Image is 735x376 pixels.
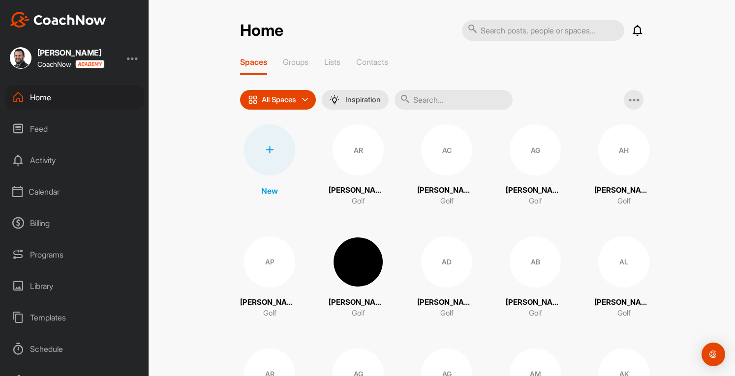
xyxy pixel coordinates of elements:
[5,305,144,330] div: Templates
[5,274,144,298] div: Library
[506,185,565,196] p: [PERSON_NAME]
[329,124,388,207] a: AR[PERSON_NAME]Golf
[261,185,278,197] p: New
[263,308,276,319] p: Golf
[421,236,472,288] div: AD
[594,236,653,319] a: AL[PERSON_NAME]Golf
[356,57,388,67] p: Contacts
[330,95,339,105] img: menuIcon
[529,196,542,207] p: Golf
[240,297,299,308] p: [PERSON_NAME]
[240,57,267,67] p: Spaces
[506,297,565,308] p: [PERSON_NAME]
[5,85,144,110] div: Home
[594,185,653,196] p: [PERSON_NAME]
[506,236,565,319] a: AB[PERSON_NAME]Golf
[617,308,631,319] p: Golf
[5,337,144,361] div: Schedule
[702,343,725,366] div: Open Intercom Messenger
[329,236,388,319] a: [PERSON_NAME]Golf
[248,95,258,105] img: icon
[395,90,513,110] input: Search...
[37,49,104,57] div: [PERSON_NAME]
[5,148,144,173] div: Activity
[352,196,365,207] p: Golf
[440,308,454,319] p: Golf
[240,21,283,40] h2: Home
[333,124,384,175] div: AR
[529,308,542,319] p: Golf
[510,124,561,175] div: AG
[345,96,381,104] p: Inspiration
[244,236,295,288] div: AP
[510,236,561,288] div: AB
[598,236,649,288] div: AL
[37,60,104,68] div: CoachNow
[417,185,476,196] p: [PERSON_NAME]
[329,297,388,308] p: [PERSON_NAME]
[417,297,476,308] p: [PERSON_NAME]
[506,124,565,207] a: AG[PERSON_NAME]Golf
[5,116,144,141] div: Feed
[283,57,308,67] p: Groups
[10,47,31,69] img: square_5a02689f1687616c836b4f227dadd02e.jpg
[462,20,624,41] input: Search posts, people or spaces...
[5,179,144,204] div: Calendar
[324,57,340,67] p: Lists
[598,124,649,175] div: AH
[329,185,388,196] p: [PERSON_NAME]
[333,236,384,288] img: square_1e6398785841dcdb0c5c7b6f441e707f.jpg
[352,308,365,319] p: Golf
[5,211,144,235] div: Billing
[594,124,653,207] a: AH[PERSON_NAME]Golf
[5,242,144,267] div: Programs
[10,12,106,28] img: CoachNow
[440,196,454,207] p: Golf
[417,236,476,319] a: AD[PERSON_NAME]Golf
[617,196,631,207] p: Golf
[240,236,299,319] a: AP[PERSON_NAME]Golf
[262,96,296,104] p: All Spaces
[594,297,653,308] p: [PERSON_NAME]
[417,124,476,207] a: AC[PERSON_NAME]Golf
[421,124,472,175] div: AC
[75,60,104,68] img: CoachNow acadmey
